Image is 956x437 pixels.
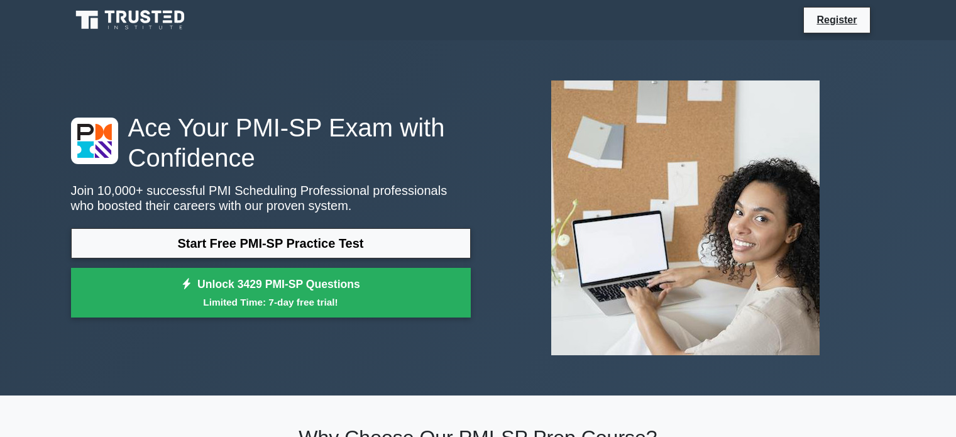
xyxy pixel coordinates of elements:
[71,268,471,318] a: Unlock 3429 PMI-SP QuestionsLimited Time: 7-day free trial!
[87,295,455,309] small: Limited Time: 7-day free trial!
[809,12,864,28] a: Register
[71,183,471,213] p: Join 10,000+ successful PMI Scheduling Professional professionals who boosted their careers with ...
[71,228,471,258] a: Start Free PMI-SP Practice Test
[71,113,471,173] h1: Ace Your PMI-SP Exam with Confidence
